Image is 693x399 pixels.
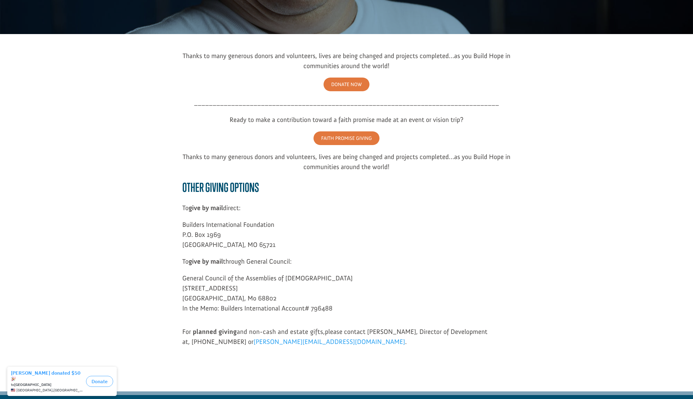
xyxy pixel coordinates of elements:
[193,328,237,336] strong: planned giving
[182,115,511,125] div: Ready to make a contribution toward a faith promise made at an event or vision trip?
[189,204,223,212] strong: give by mail
[314,131,379,145] a: FAITH PROMISE GIVING
[324,78,369,91] a: DONATE NOW
[191,328,325,336] span: and non-cash and estate gifts,
[182,180,259,195] span: Other Giving Options
[11,19,84,23] div: to
[182,98,511,115] p: __________________________________________________________________________________
[182,203,511,220] p: To direct:
[182,256,511,273] p: To through General Council:
[182,274,353,312] span: General Council of the Assemblies of [DEMOGRAPHIC_DATA] [STREET_ADDRESS] [GEOGRAPHIC_DATA], Mo 68...
[86,12,113,23] button: Donate
[182,152,511,179] p: Thanks to many generous donors and volunteers, lives are being changed and projects completed…as ...
[189,257,223,265] strong: give by mail
[254,338,405,349] a: [PERSON_NAME][EMAIL_ADDRESS][DOMAIN_NAME]
[11,13,16,18] img: emoji partyPopper
[16,24,84,29] span: [GEOGRAPHIC_DATA] , [GEOGRAPHIC_DATA]
[11,24,15,29] img: US.png
[11,6,84,18] div: [PERSON_NAME] donated $50
[14,19,51,23] strong: [GEOGRAPHIC_DATA]
[182,51,511,71] div: Thanks to many generous donors and volunteers, lives are being changed and projects completed…as ...
[182,220,511,256] p: Builders International Foundation P.O. Box 1969 [GEOGRAPHIC_DATA], MO 65721
[182,327,511,353] p: For please contact [PERSON_NAME], Director of Development at, [PHONE_NUMBER] or .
